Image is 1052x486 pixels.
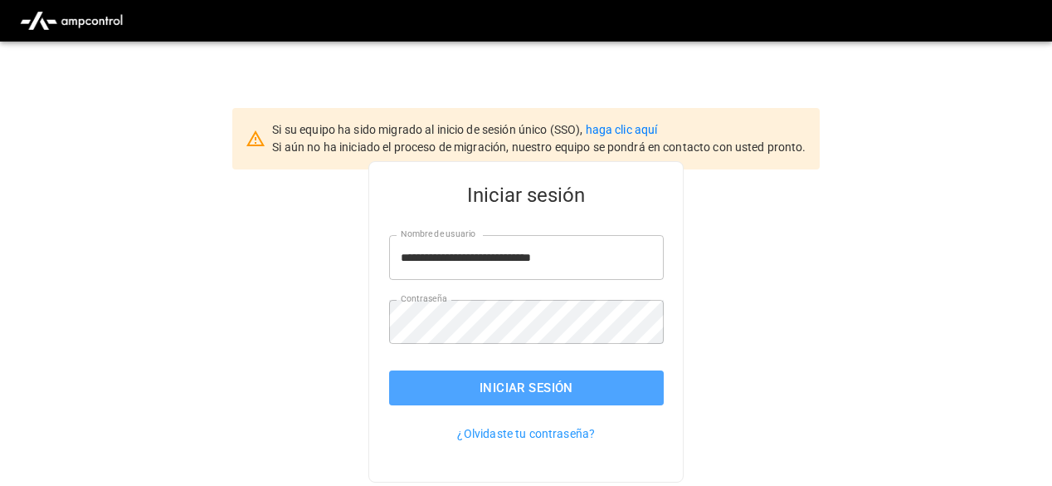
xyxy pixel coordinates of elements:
[272,123,585,136] span: Si su equipo ha sido migrado al inicio de sesión único (SSO),
[401,292,447,306] label: Contraseña
[389,371,664,405] button: Iniciar sesión
[389,425,664,442] p: ¿Olvidaste tu contraseña?
[401,228,475,241] label: Nombre de usuario
[389,182,664,209] h5: Iniciar sesión
[13,5,129,37] img: ampcontrol.io logo
[586,123,658,136] a: haga clic aquí
[272,140,806,154] span: Si aún no ha iniciado el proceso de migración, nuestro equipo se pondrá en contacto con usted pro...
